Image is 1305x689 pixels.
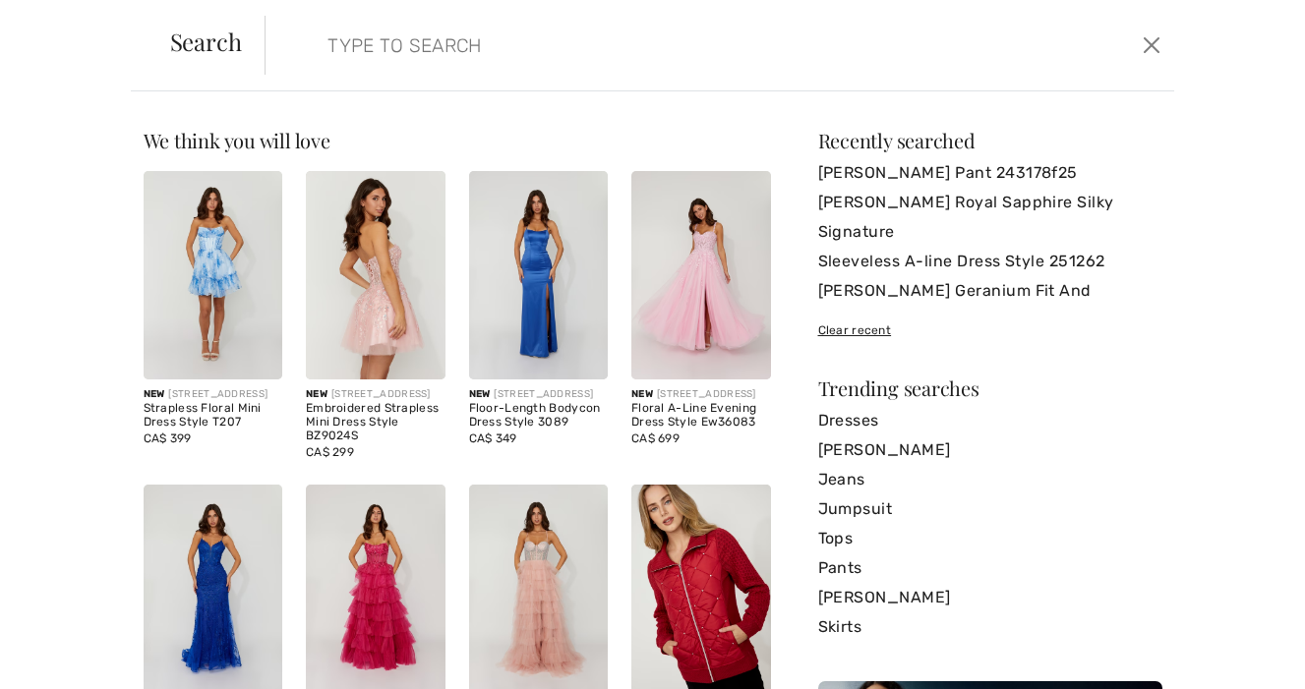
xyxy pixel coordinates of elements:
[818,158,1162,188] a: [PERSON_NAME] Pant 243178f25
[818,217,1162,247] a: Signature
[631,171,771,379] img: Floral A-Line Evening Dress Style Ew36083. Pink
[818,131,1162,150] div: Recently searched
[631,431,680,445] span: CA$ 699
[818,524,1162,553] a: Tops
[144,171,283,379] img: Strapless Floral Mini Dress Style T207. Blue
[818,612,1162,642] a: Skirts
[306,388,327,400] span: New
[818,188,1162,217] a: [PERSON_NAME] Royal Sapphire Silky
[818,321,1162,339] div: Clear recent
[469,402,609,430] div: Floor-Length Bodycon Dress Style 3089
[306,387,445,402] div: [STREET_ADDRESS]
[469,387,609,402] div: [STREET_ADDRESS]
[306,171,445,379] img: Embroidered Strapless Mini Dress Style BZ9024S. Blush
[631,387,771,402] div: [STREET_ADDRESS]
[818,435,1162,465] a: [PERSON_NAME]
[144,431,192,445] span: CA$ 399
[144,402,283,430] div: Strapless Floral Mini Dress Style T207
[818,247,1162,276] a: Sleeveless A-line Dress Style 251262
[818,494,1162,524] a: Jumpsuit
[313,16,931,75] input: TYPE TO SEARCH
[469,388,491,400] span: New
[818,406,1162,435] a: Dresses
[818,378,1162,398] div: Trending searches
[631,388,653,400] span: New
[469,431,517,445] span: CA$ 349
[631,402,771,430] div: Floral A-Line Evening Dress Style Ew36083
[144,388,165,400] span: New
[818,583,1162,612] a: [PERSON_NAME]
[818,553,1162,583] a: Pants
[818,465,1162,494] a: Jeans
[144,387,283,402] div: [STREET_ADDRESS]
[818,276,1162,306] a: [PERSON_NAME] Geranium Fit And
[306,445,354,459] span: CA$ 299
[469,171,609,379] img: Floor-Length Bodycon Dress Style 3089. Royal
[144,127,330,153] span: We think you will love
[45,14,86,31] span: Help
[1138,29,1167,61] button: Close
[306,402,445,442] div: Embroidered Strapless Mini Dress Style BZ9024S
[170,29,242,53] span: Search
